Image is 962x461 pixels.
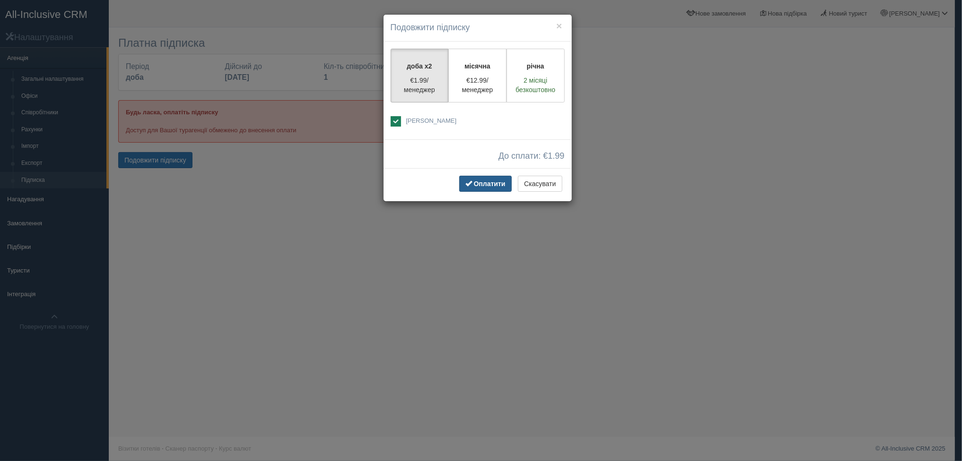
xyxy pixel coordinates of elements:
p: річна [513,61,559,71]
p: місячна [455,61,500,71]
p: 2 місяці безкоштовно [513,76,559,94]
button: Оплатити [459,176,512,192]
span: До сплати: € [498,152,565,161]
button: Скасувати [518,176,562,192]
span: Оплатити [474,180,506,188]
p: €1.99/менеджер [397,76,443,94]
button: × [556,21,562,31]
p: доба x2 [397,61,443,71]
span: [PERSON_NAME] [406,117,456,124]
h4: Подовжити підписку [391,22,565,34]
span: 1.99 [548,151,564,161]
p: €12.99/менеджер [455,76,500,94]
